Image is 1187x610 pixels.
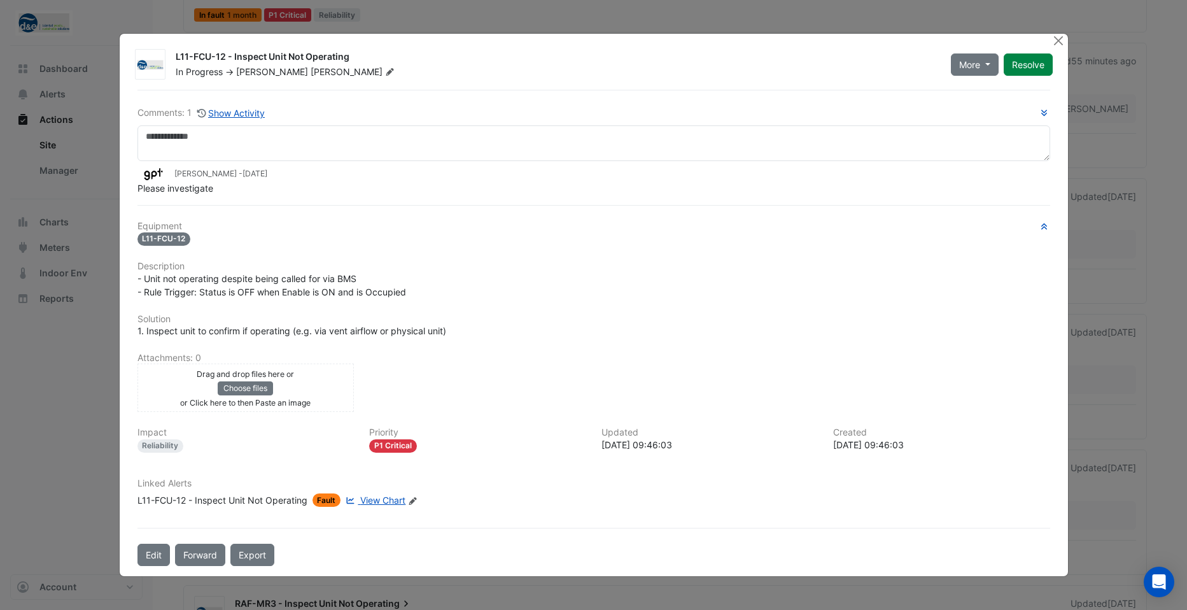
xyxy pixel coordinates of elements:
[137,183,213,194] span: Please investigate
[137,544,170,566] button: Edit
[360,495,405,506] span: View Chart
[343,493,405,507] a: View Chart
[225,66,234,77] span: ->
[236,66,308,77] span: [PERSON_NAME]
[180,398,311,408] small: or Click here to then Paste an image
[137,232,191,246] span: L11-FCU-12
[137,261,1050,272] h6: Description
[601,438,818,451] div: [DATE] 09:46:03
[369,427,586,438] h6: Priority
[137,106,266,120] div: Comments: 1
[1144,567,1174,597] div: Open Intercom Messenger
[137,273,406,297] span: - Unit not operating despite being called for via BMS - Rule Trigger: Status is OFF when Enable i...
[833,427,1050,438] h6: Created
[176,50,936,66] div: L11-FCU-12 - Inspect Unit Not Operating
[369,439,417,453] div: P1 Critical
[176,66,223,77] span: In Progress
[959,58,980,71] span: More
[137,439,184,453] div: Reliability
[137,167,169,181] img: GPT Office
[833,438,1050,451] div: [DATE] 09:46:03
[230,544,274,566] a: Export
[137,427,355,438] h6: Impact
[175,544,225,566] button: Forward
[137,353,1050,364] h6: Attachments: 0
[174,168,267,180] small: [PERSON_NAME] -
[137,325,446,336] span: 1. Inspect unit to confirm if operating (e.g. via vent airflow or physical unit)
[313,493,341,507] span: Fault
[601,427,818,438] h6: Updated
[242,169,267,178] span: 2025-06-19 09:46:03
[951,53,999,76] button: More
[1052,34,1065,47] button: Close
[218,381,273,395] button: Choose files
[311,66,397,78] span: [PERSON_NAME]
[137,221,1050,232] h6: Equipment
[197,106,266,120] button: Show Activity
[408,496,418,506] fa-icon: Edit Linked Alerts
[137,314,1050,325] h6: Solution
[137,493,307,507] div: L11-FCU-12 - Inspect Unit Not Operating
[137,478,1050,489] h6: Linked Alerts
[1004,53,1053,76] button: Resolve
[197,369,294,379] small: Drag and drop files here or
[136,59,165,71] img: D&E Air Conditioning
